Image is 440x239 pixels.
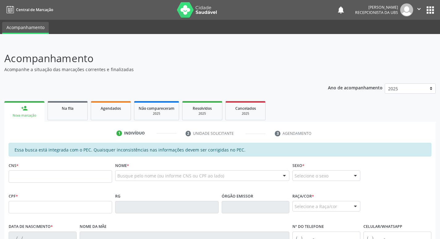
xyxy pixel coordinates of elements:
span: Na fila [62,106,73,111]
label: RG [115,191,120,201]
label: Data de nascimento [9,222,53,232]
label: Sexo [292,161,304,170]
div: 2025 [230,111,261,116]
div: Nova marcação [9,113,40,118]
label: CNS [9,161,19,170]
span: Central de Marcação [16,7,53,12]
div: Indivíduo [124,130,145,136]
span: Selecione a Raça/cor [295,203,337,210]
label: Nome da mãe [80,222,107,232]
label: Raça/cor [292,191,314,201]
button:  [413,3,425,16]
span: Resolvidos [193,106,212,111]
span: Selecione o sexo [295,173,329,179]
span: Não compareceram [139,106,174,111]
label: Nome [115,161,129,170]
p: Acompanhe a situação das marcações correntes e finalizadas [4,66,306,73]
i:  [416,6,422,12]
p: Acompanhamento [4,51,306,66]
span: Agendados [101,106,121,111]
div: Essa busca está integrada com o PEC. Quaisquer inconsistências nas informações devem ser corrigid... [9,143,431,156]
a: Acompanhamento [2,22,49,34]
img: img [400,3,413,16]
span: Cancelados [235,106,256,111]
button: apps [425,5,436,15]
label: CPF [9,191,18,201]
span: Recepcionista da UBS [355,10,398,15]
div: person_add [21,105,28,112]
label: Nº do Telefone [292,222,324,232]
div: 2025 [187,111,218,116]
div: 1 [116,130,122,136]
p: Ano de acompanhamento [328,83,383,91]
span: Busque pelo nome (ou informe CNS ou CPF ao lado) [117,173,224,179]
div: [PERSON_NAME] [355,5,398,10]
a: Central de Marcação [4,5,53,15]
button: notifications [337,6,345,14]
label: Celular/WhatsApp [363,222,402,232]
div: 2025 [139,111,174,116]
label: Órgão emissor [222,191,253,201]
